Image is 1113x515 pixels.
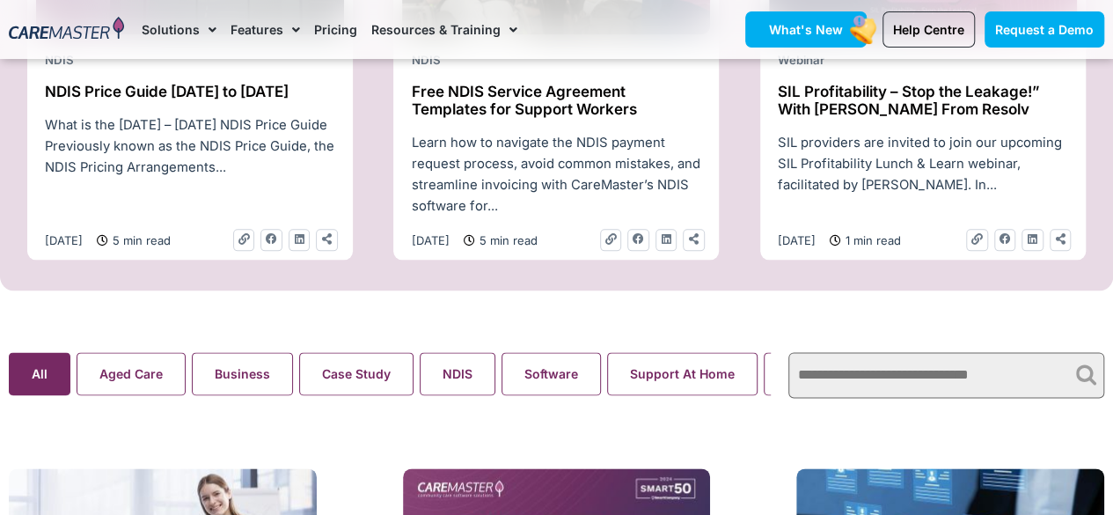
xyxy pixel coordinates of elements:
[841,231,901,250] span: 1 min read
[45,83,335,100] h2: NDIS Price Guide [DATE] to [DATE]
[411,233,449,247] time: [DATE]
[882,11,975,48] a: Help Centre
[778,233,816,247] time: [DATE]
[778,132,1068,195] p: SIL providers are invited to join our upcoming SIL Profitability Lunch & Learn webinar, facilitat...
[45,114,335,178] p: What is the [DATE] – [DATE] NDIS Price Guide Previously known as the NDIS Price Guide, the NDIS P...
[474,231,537,250] span: 5 min read
[45,53,74,67] span: NDIS
[77,352,186,395] button: Aged Care
[769,22,843,37] span: What's New
[985,11,1104,48] a: Request a Demo
[402,132,710,217] div: Learn how to navigate the NDIS payment request process, avoid common mistakes, and streamline inv...
[893,22,964,37] span: Help Centre
[607,352,758,395] button: Support At Home
[9,17,124,42] img: CareMaster Logo
[411,83,701,119] h2: Free NDIS Service Agreement Templates for Support Workers
[502,352,601,395] button: Software
[299,352,414,395] button: Case Study
[995,22,1094,37] span: Request a Demo
[45,233,83,247] time: [DATE]
[420,352,495,395] button: NDIS
[764,352,860,395] button: Webinar
[108,231,171,250] span: 5 min read
[9,352,70,395] button: All
[411,53,440,67] span: NDIS
[778,53,824,67] span: Webinar
[778,83,1068,119] h2: SIL Profitability – Stop the Leakage!” With [PERSON_NAME] From Resolv
[192,352,293,395] button: Business
[745,11,867,48] a: What's New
